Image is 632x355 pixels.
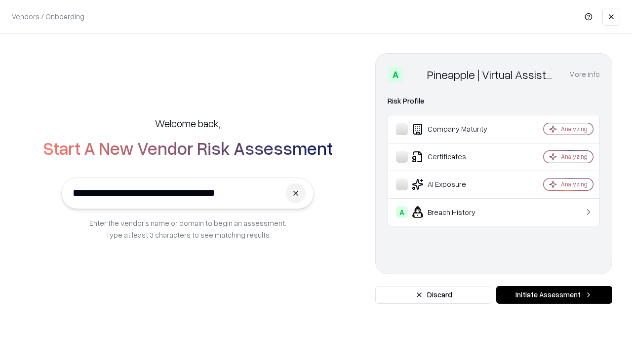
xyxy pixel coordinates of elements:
[89,217,286,241] p: Enter the vendor’s name or domain to begin an assessment. Type at least 3 characters to see match...
[388,95,600,107] div: Risk Profile
[396,151,514,163] div: Certificates
[396,123,514,135] div: Company Maturity
[155,116,220,130] h5: Welcome back,
[396,206,408,218] div: A
[561,152,588,161] div: Analyzing
[375,286,492,304] button: Discard
[427,67,557,82] div: Pineapple | Virtual Assistant Agency
[407,67,423,82] img: Pineapple | Virtual Assistant Agency
[561,180,588,188] div: Analyzing
[388,67,403,82] div: A
[569,66,600,83] button: More info
[43,138,333,158] h2: Start A New Vendor Risk Assessment
[12,11,84,22] p: Vendors / Onboarding
[496,286,612,304] button: Initiate Assessment
[561,125,588,133] div: Analyzing
[396,206,514,218] div: Breach History
[396,178,514,190] div: AI Exposure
